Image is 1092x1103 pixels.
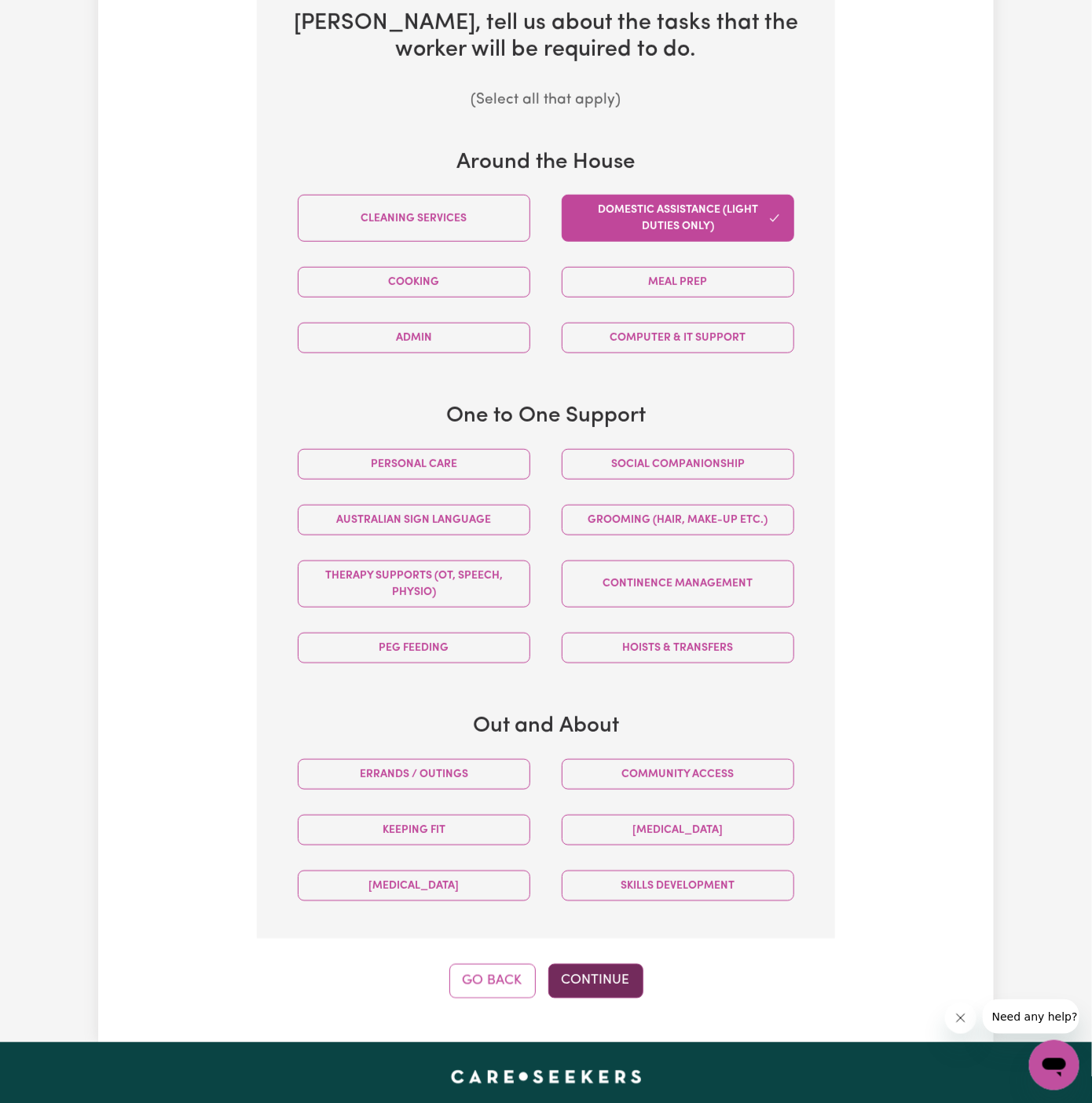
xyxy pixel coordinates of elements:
iframe: Close message [945,1003,977,1034]
button: Meal prep [562,267,794,298]
h3: Around the House [282,150,810,177]
p: (Select all that apply) [282,89,810,112]
h3: One to One Support [282,404,810,430]
a: Careseekers home page [451,1071,642,1083]
button: Personal care [298,449,530,480]
button: Errands / Outings [298,759,530,790]
button: [MEDICAL_DATA] [298,871,530,901]
button: Keeping fit [298,815,530,846]
button: Computer & IT Support [562,323,794,353]
button: [MEDICAL_DATA] [562,815,794,846]
button: Cooking [298,267,530,298]
h2: [PERSON_NAME] , tell us about the tasks that the worker will be required to do. [282,10,810,64]
button: Skills Development [562,871,794,901]
button: Australian Sign Language [298,505,530,535]
button: Cleaning services [298,195,530,242]
button: PEG feeding [298,633,530,663]
button: Therapy Supports (OT, speech, physio) [298,561,530,608]
button: Go Back [449,964,536,999]
h3: Out and About [282,714,810,740]
button: Continue [548,964,643,999]
button: Hoists & transfers [562,633,794,663]
iframe: Message from company [983,999,1079,1034]
button: Community access [562,759,794,790]
button: Admin [298,323,530,353]
button: Continence management [562,561,794,608]
button: Domestic assistance (light duties only) [562,195,794,242]
button: Social companionship [562,449,794,480]
button: Grooming (hair, make-up etc.) [562,505,794,535]
iframe: Button to launch messaging window [1029,1040,1079,1090]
